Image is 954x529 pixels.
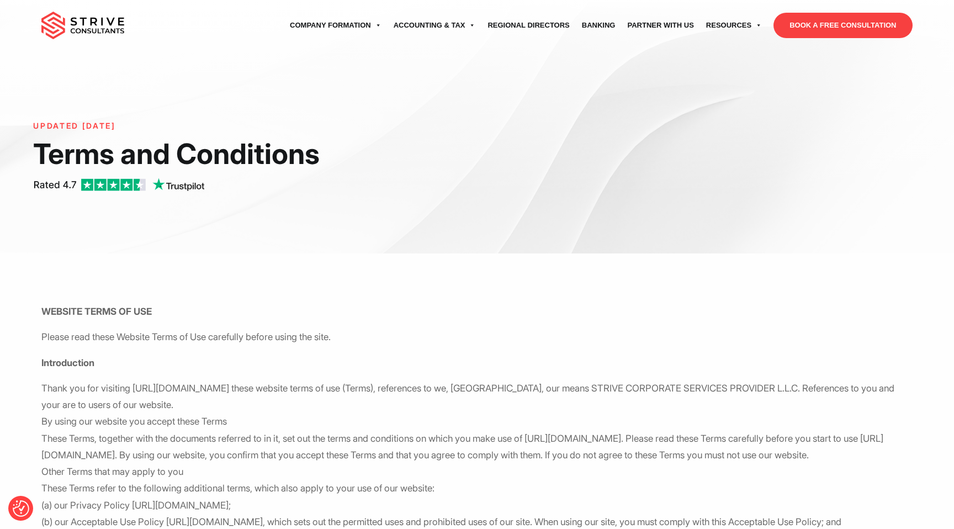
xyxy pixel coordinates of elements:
a: Accounting & Tax [388,10,482,41]
h1: Terms and Conditions [33,136,415,171]
strong: WEBSITE TERMS OF USE [41,306,152,317]
a: BOOK A FREE CONSULTATION [773,13,912,38]
a: Regional Directors [481,10,575,41]
img: Revisit consent button [13,500,29,517]
a: Resources [700,10,768,41]
a: Company Formation [284,10,388,41]
a: Banking [576,10,622,41]
p: Please read these Website Terms of Use carefully before using the site. [41,329,912,345]
img: main-logo.svg [41,12,124,39]
a: Partner with Us [621,10,699,41]
strong: Introduction [41,357,94,368]
button: Consent Preferences [13,500,29,517]
h6: UPDATED [DATE] [33,121,415,131]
